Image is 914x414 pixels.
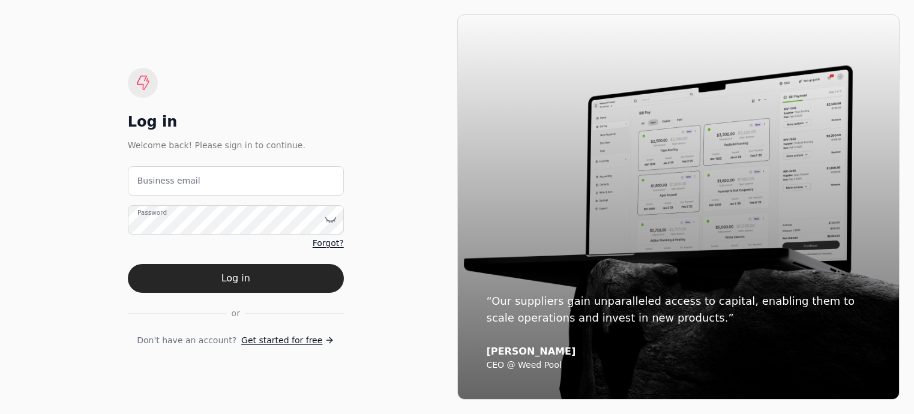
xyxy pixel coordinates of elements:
[487,293,871,326] div: “Our suppliers gain unparalleled access to capital, enabling them to scale operations and invest ...
[128,264,344,293] button: Log in
[137,208,167,217] label: Password
[137,175,200,187] label: Business email
[241,334,322,347] span: Get started for free
[137,334,236,347] span: Don't have an account?
[313,237,344,250] a: Forgot?
[487,346,871,358] div: [PERSON_NAME]
[487,360,871,371] div: CEO @ Weed Pool
[241,334,334,347] a: Get started for free
[128,139,344,152] div: Welcome back! Please sign in to continue.
[232,307,240,320] span: or
[128,112,344,131] div: Log in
